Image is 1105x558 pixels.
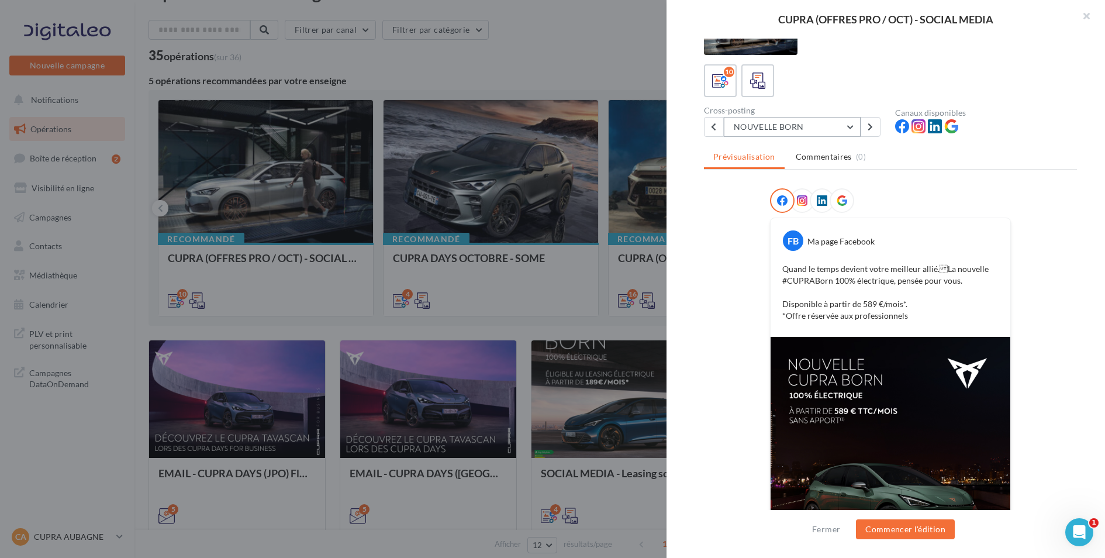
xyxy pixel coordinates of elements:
iframe: Intercom live chat [1065,518,1093,546]
button: Commencer l'édition [856,519,955,539]
div: Cross-posting [704,106,886,115]
button: Fermer [807,522,845,536]
div: CUPRA (OFFRES PRO / OCT) - SOCIAL MEDIA [685,14,1086,25]
div: Canaux disponibles [895,109,1077,117]
div: 10 [724,67,734,77]
p: Quand le temps devient votre meilleur allié. La nouvelle #CUPRABorn 100% électrique, pensée pour ... [782,263,999,322]
span: (0) [856,152,866,161]
span: 1 [1089,518,1099,528]
div: Ma page Facebook [807,236,875,247]
button: NOUVELLE BORN [724,117,861,137]
div: FB [783,230,803,251]
span: Commentaires [796,151,852,163]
